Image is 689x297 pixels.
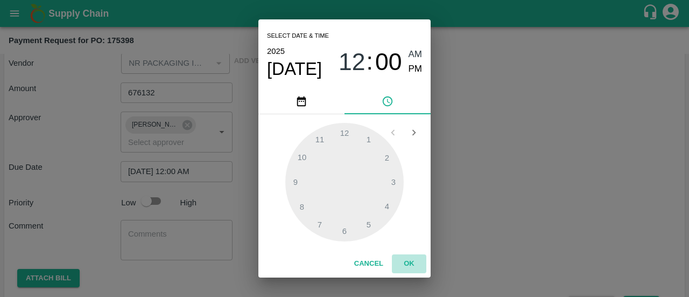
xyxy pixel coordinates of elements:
[339,47,365,76] button: 12
[258,88,344,114] button: pick date
[409,62,423,77] button: PM
[344,88,431,114] button: pick time
[409,47,423,62] button: AM
[375,48,402,76] span: 00
[267,44,285,58] button: 2025
[375,47,402,76] button: 00
[339,48,365,76] span: 12
[367,47,373,76] span: :
[267,28,329,44] span: Select date & time
[267,58,322,80] button: [DATE]
[350,254,388,273] button: Cancel
[392,254,426,273] button: OK
[404,122,424,143] button: Open next view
